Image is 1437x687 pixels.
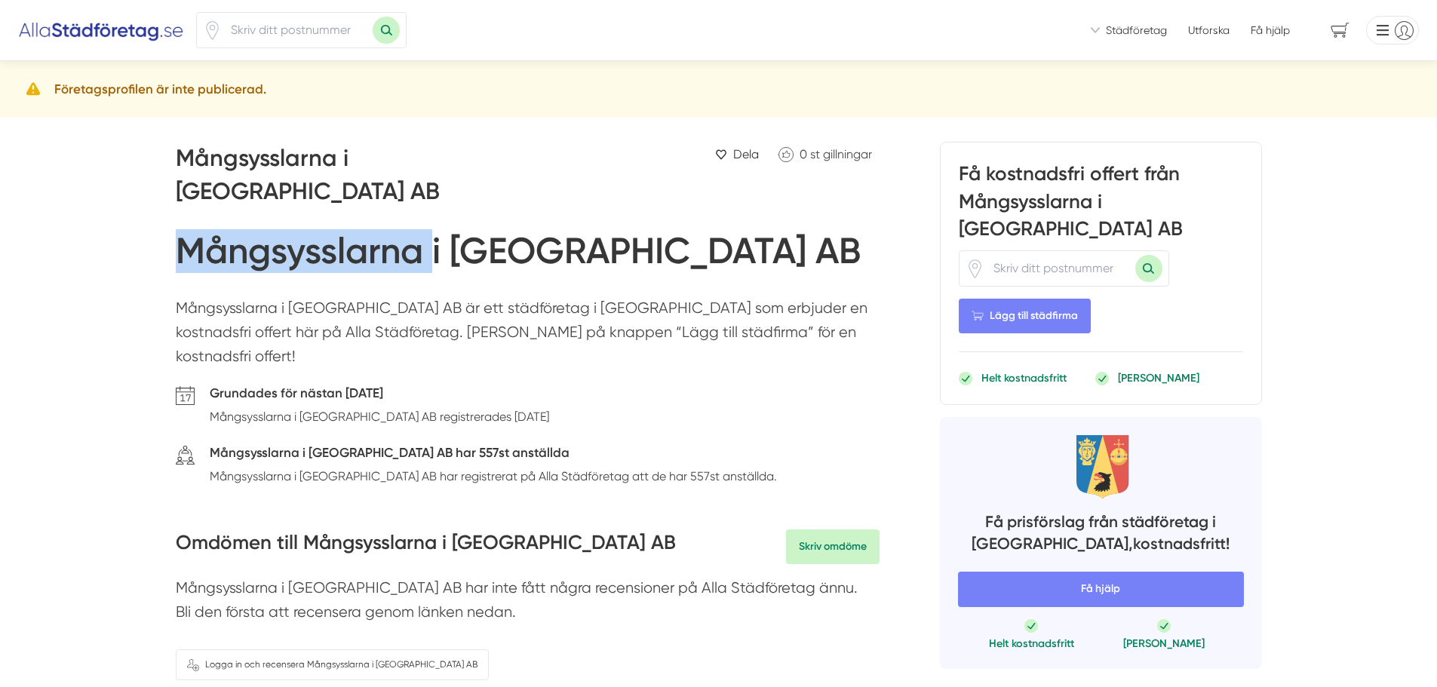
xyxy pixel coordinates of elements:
[733,145,759,164] span: Dela
[981,370,1067,385] p: Helt kostnadsfritt
[966,259,984,278] svg: Pin / Karta
[176,529,676,564] h3: Omdömen till Mångsysslarna i [GEOGRAPHIC_DATA] AB
[203,21,222,40] span: Klicka för att använda din position.
[989,636,1074,651] p: Helt kostnadsfritt
[210,443,777,467] h5: Mångsysslarna i [GEOGRAPHIC_DATA] AB har 557st anställda
[959,161,1243,250] h3: Få kostnadsfri offert från Mångsysslarna i [GEOGRAPHIC_DATA] AB
[205,658,477,672] span: Logga in och recensera Mångsysslarna i [GEOGRAPHIC_DATA] AB
[203,21,222,40] svg: Pin / Karta
[959,299,1091,333] : Lägg till städfirma
[984,251,1135,286] input: Skriv ditt postnummer
[786,529,880,564] a: Skriv omdöme
[54,79,266,100] h5: Företagsprofilen är inte publicerad.
[18,18,184,42] img: Alla Städföretag
[966,259,984,278] span: Klicka för att använda din position.
[1135,255,1162,282] button: Sök med postnummer
[771,142,880,167] a: Klicka för att gilla Mångsysslarna i Gävle AB
[810,147,872,161] span: st gillningar
[958,572,1244,606] span: Få hjälp
[1320,17,1360,44] span: navigation-cart
[1106,23,1167,38] span: Städföretag
[373,17,400,44] button: Sök med postnummer
[210,467,777,486] p: Mångsysslarna i [GEOGRAPHIC_DATA] AB har registrerat på Alla Städföretag att de har 557st anställda.
[176,142,561,217] h2: Mångsysslarna i [GEOGRAPHIC_DATA] AB
[709,142,765,167] a: Dela
[176,229,861,279] h1: Mångsysslarna i [GEOGRAPHIC_DATA] AB
[1118,370,1199,385] p: [PERSON_NAME]
[958,511,1244,560] h4: Få prisförslag från städföretag i [GEOGRAPHIC_DATA], kostnadsfritt!
[222,13,373,48] input: Skriv ditt postnummer
[176,296,880,375] p: Mångsysslarna i [GEOGRAPHIC_DATA] AB är ett städföretag i [GEOGRAPHIC_DATA] som erbjuder en kostn...
[210,383,549,407] h5: Grundades för nästan [DATE]
[1251,23,1290,38] span: Få hjälp
[176,649,489,680] a: Logga in och recensera Mångsysslarna i [GEOGRAPHIC_DATA] AB
[1188,23,1230,38] a: Utforska
[800,147,807,161] span: 0
[176,576,880,631] p: Mångsysslarna i [GEOGRAPHIC_DATA] AB har inte fått några recensioner på Alla Städföretag ännu. Bl...
[210,407,549,426] p: Mångsysslarna i [GEOGRAPHIC_DATA] AB registrerades [DATE]
[1123,636,1205,651] p: [PERSON_NAME]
